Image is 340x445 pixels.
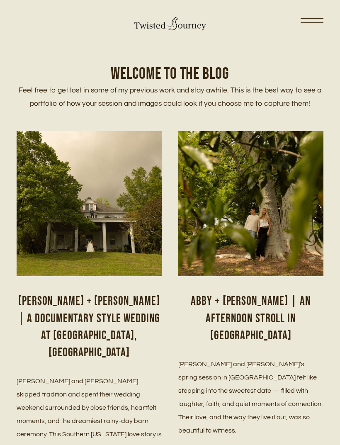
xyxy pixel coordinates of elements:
h2: Abby + [PERSON_NAME] | An afternoon stroll in [GEOGRAPHIC_DATA] [178,293,323,344]
p: Feel free to get lost in some of my previous work and stay awhile. This is the best way to see a ... [17,84,323,110]
img: People dancing joyfully together at night on a beach with a moody dark sky in the background. [178,79,323,299]
img: Twisted Journey [133,12,207,31]
p: [PERSON_NAME] and [PERSON_NAME]’s spring session in [GEOGRAPHIC_DATA] felt like stepping into the... [178,357,323,437]
h2: [PERSON_NAME] + [PERSON_NAME] | A documentary style wedding at [GEOGRAPHIC_DATA], [GEOGRAPHIC_DATA] [17,293,162,361]
a: A romantic sunset wedding scene with silhouettes against golden light, featuring a flowing veil a... [17,131,162,276]
h1: Welcome to the blog [17,64,323,84]
a: People dancing joyfully together at night on a beach with a moody dark sky in the background. [178,131,323,276]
